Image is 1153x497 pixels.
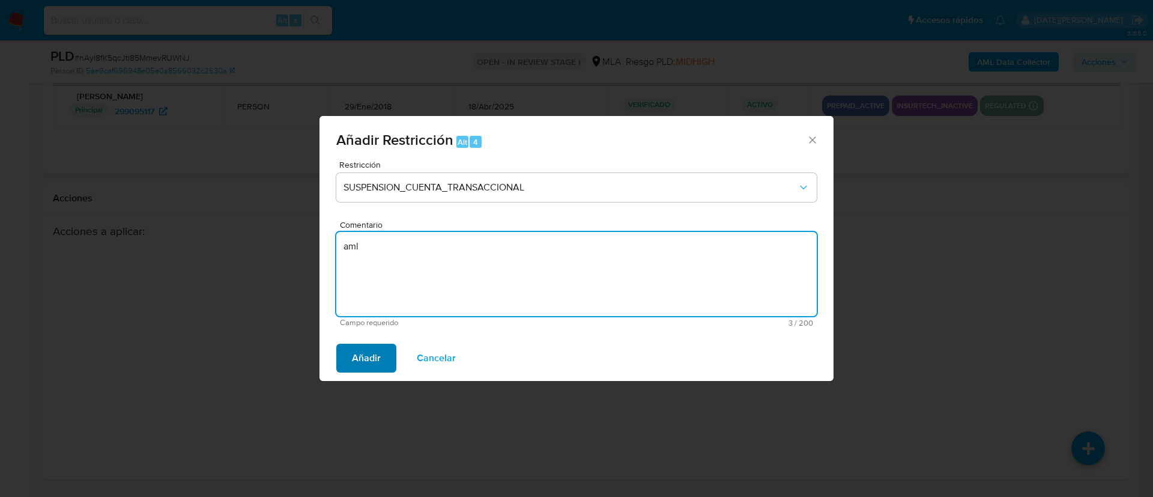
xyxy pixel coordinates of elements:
span: Cancelar [417,345,456,371]
span: Alt [458,136,467,148]
button: Cerrar ventana [806,134,817,145]
button: Restriction [336,173,817,202]
span: Añadir Restricción [336,129,453,150]
span: SUSPENSION_CUENTA_TRANSACCIONAL [343,181,797,194]
textarea: aml [336,232,817,316]
button: Cancelar [401,344,471,373]
button: Añadir [336,344,396,373]
span: Comentario [340,221,820,230]
span: Campo requerido [340,319,576,327]
span: Añadir [352,345,381,371]
span: 4 [473,136,478,148]
span: Máximo 200 caracteres [576,319,813,327]
span: Restricción [339,160,820,169]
